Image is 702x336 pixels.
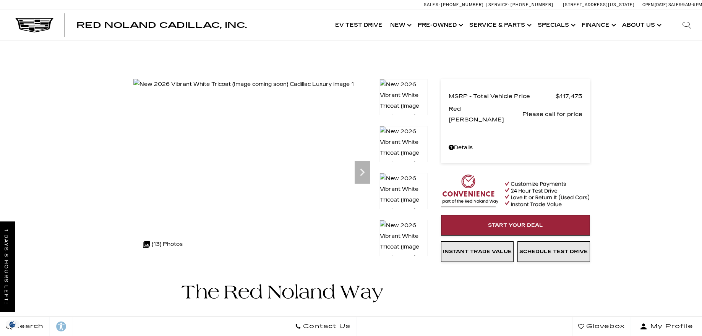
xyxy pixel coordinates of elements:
[465,10,534,40] a: Service & Parts
[572,317,631,336] a: Glovebox
[424,3,486,7] a: Sales: [PHONE_NUMBER]
[331,10,386,40] a: EV Test Drive
[449,91,556,102] span: MSRP - Total Vehicle Price
[4,320,21,328] section: Click to Open Cookie Consent Modal
[414,10,465,40] a: Pre-Owned
[441,215,590,236] a: Start Your Deal
[618,10,664,40] a: About Us
[379,126,428,191] img: New 2026 Vibrant White Tricoat (Image coming soon) Cadillac Luxury image 2
[449,103,582,125] a: Red [PERSON_NAME] Please call for price
[517,241,590,262] a: Schedule Test Drive
[4,320,21,328] img: Opt-Out Icon
[449,103,522,125] span: Red [PERSON_NAME]
[522,109,582,120] span: Please call for price
[511,2,553,7] span: [PHONE_NUMBER]
[133,79,354,90] img: New 2026 Vibrant White Tricoat (Image coming soon) Cadillac Luxury image 1
[668,2,682,7] span: Sales:
[647,321,693,332] span: My Profile
[488,222,543,228] span: Start Your Deal
[449,91,582,102] a: MSRP - Total Vehicle Price $117,475
[12,321,44,332] span: Search
[379,220,428,285] img: New 2026 Vibrant White Tricoat (Image coming soon) Cadillac Luxury image 4
[386,10,414,40] a: New
[139,235,186,254] div: (13) Photos
[441,2,484,7] span: [PHONE_NUMBER]
[301,321,350,332] span: Contact Us
[519,249,588,255] span: Schedule Test Drive
[289,317,357,336] a: Contact Us
[441,241,514,262] a: Instant Trade Value
[563,2,635,7] a: [STREET_ADDRESS][US_STATE]
[449,142,582,153] a: Details
[76,21,247,29] a: Red Noland Cadillac, Inc.
[486,3,555,7] a: Service: [PHONE_NUMBER]
[443,249,512,255] span: Instant Trade Value
[76,21,247,30] span: Red Noland Cadillac, Inc.
[631,317,702,336] button: Open user profile menu
[379,173,428,238] img: New 2026 Vibrant White Tricoat (Image coming soon) Cadillac Luxury image 3
[642,2,668,7] span: Open [DATE]
[355,161,370,184] div: Next
[682,2,702,7] span: 9 AM-6 PM
[578,10,618,40] a: Finance
[488,2,509,7] span: Service:
[584,321,625,332] span: Glovebox
[379,79,428,144] img: New 2026 Vibrant White Tricoat (Image coming soon) Cadillac Luxury image 1
[556,91,582,102] span: $117,475
[424,2,440,7] span: Sales:
[534,10,578,40] a: Specials
[15,18,54,32] img: Cadillac Dark Logo with Cadillac White Text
